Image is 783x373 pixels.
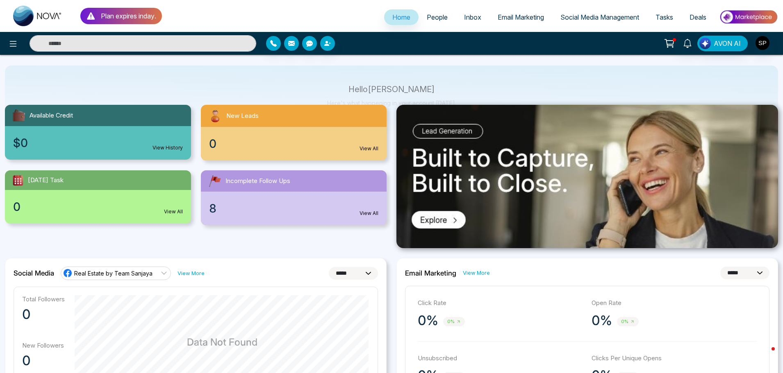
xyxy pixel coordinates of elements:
[164,208,183,215] a: View All
[22,341,65,349] p: New Followers
[719,8,778,26] img: Market-place.gif
[552,9,647,25] a: Social Media Management
[756,36,769,50] img: User Avatar
[207,108,223,124] img: newLeads.svg
[14,269,54,277] h2: Social Media
[463,269,490,277] a: View More
[419,9,456,25] a: People
[699,38,711,49] img: Lead Flow
[196,170,392,225] a: Incomplete Follow Ups8View All
[697,36,748,51] button: AVON AI
[755,345,775,365] iframe: Intercom live chat
[456,9,489,25] a: Inbox
[418,298,583,308] p: Click Rate
[153,144,183,151] a: View History
[101,11,156,21] p: Plan expires in day .
[681,9,715,25] a: Deals
[207,174,222,188] img: followUps.svg
[384,9,419,25] a: Home
[714,38,741,48] span: AVON AI
[592,298,757,308] p: Open Rate
[74,269,153,277] span: Real Estate by Team Sanjaya
[13,134,28,151] span: $0
[560,13,639,21] span: Social Media Management
[226,111,259,121] span: New Leads
[592,312,612,329] p: 0%
[405,269,456,277] h2: Email Marketing
[418,312,438,329] p: 0%
[360,145,378,152] a: View All
[427,13,448,21] span: People
[690,13,706,21] span: Deals
[196,105,392,161] a: New Leads0View All
[464,13,481,21] span: Inbox
[360,210,378,217] a: View All
[178,269,205,277] a: View More
[656,13,673,21] span: Tasks
[22,306,65,323] p: 0
[22,295,65,303] p: Total Followers
[11,108,26,123] img: availableCredit.svg
[617,317,639,326] span: 0%
[13,198,20,215] span: 0
[498,13,544,21] span: Email Marketing
[209,200,216,217] span: 8
[418,354,583,363] p: Unsubscribed
[22,353,65,369] p: 0
[647,9,681,25] a: Tasks
[30,111,73,120] span: Available Credit
[592,354,757,363] p: Clicks Per Unique Opens
[392,13,410,21] span: Home
[225,176,290,186] span: Incomplete Follow Ups
[489,9,552,25] a: Email Marketing
[443,317,465,326] span: 0%
[28,176,64,185] span: [DATE] Task
[396,105,778,248] img: .
[327,86,456,93] p: Hello [PERSON_NAME]
[209,135,216,152] span: 0
[13,6,62,26] img: Nova CRM Logo
[11,174,25,187] img: todayTask.svg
